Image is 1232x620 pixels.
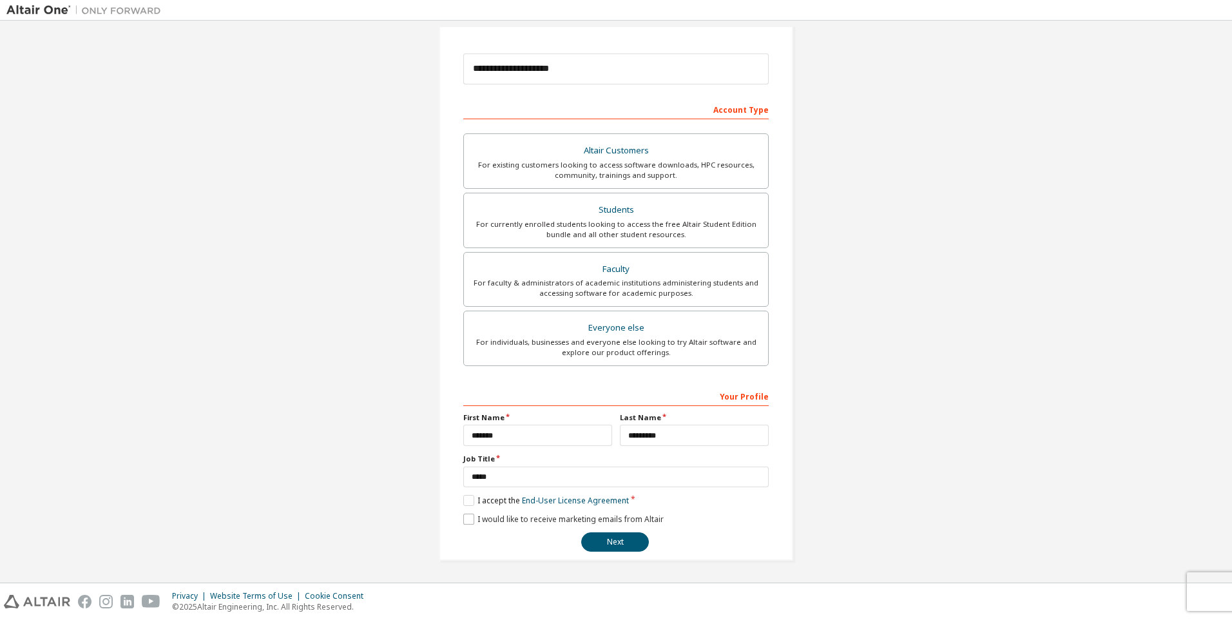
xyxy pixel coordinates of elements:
[172,601,371,612] p: © 2025 Altair Engineering, Inc. All Rights Reserved.
[472,219,760,240] div: For currently enrolled students looking to access the free Altair Student Edition bundle and all ...
[99,595,113,608] img: instagram.svg
[78,595,91,608] img: facebook.svg
[463,495,629,506] label: I accept the
[620,412,769,423] label: Last Name
[463,454,769,464] label: Job Title
[472,278,760,298] div: For faculty & administrators of academic institutions administering students and accessing softwa...
[120,595,134,608] img: linkedin.svg
[472,260,760,278] div: Faculty
[472,201,760,219] div: Students
[172,591,210,601] div: Privacy
[305,591,371,601] div: Cookie Consent
[463,514,664,525] label: I would like to receive marketing emails from Altair
[522,495,629,506] a: End-User License Agreement
[210,591,305,601] div: Website Terms of Use
[4,595,70,608] img: altair_logo.svg
[463,99,769,119] div: Account Type
[463,412,612,423] label: First Name
[472,142,760,160] div: Altair Customers
[472,160,760,180] div: For existing customers looking to access software downloads, HPC resources, community, trainings ...
[472,319,760,337] div: Everyone else
[463,385,769,406] div: Your Profile
[6,4,168,17] img: Altair One
[581,532,649,552] button: Next
[142,595,160,608] img: youtube.svg
[472,337,760,358] div: For individuals, businesses and everyone else looking to try Altair software and explore our prod...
